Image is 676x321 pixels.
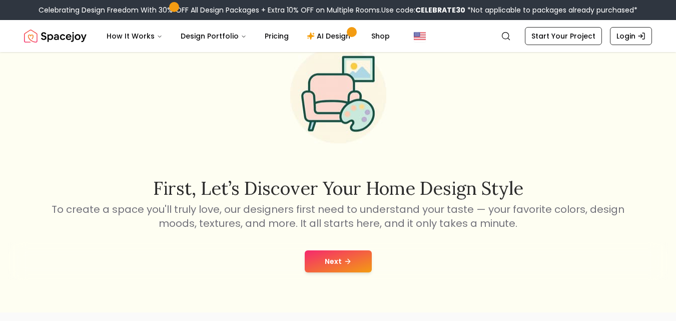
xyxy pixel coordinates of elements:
h2: First, let’s discover your home design style [50,178,626,198]
button: How It Works [99,26,171,46]
span: *Not applicable to packages already purchased* [465,5,637,15]
span: Use code: [381,5,465,15]
button: Next [305,250,372,272]
a: Spacejoy [24,26,87,46]
a: AI Design [299,26,361,46]
b: CELEBRATE30 [415,5,465,15]
button: Design Portfolio [173,26,255,46]
a: Start Your Project [525,27,602,45]
p: To create a space you'll truly love, our designers first need to understand your taste — your fav... [50,202,626,230]
a: Pricing [257,26,297,46]
img: Start Style Quiz Illustration [274,31,402,159]
nav: Global [24,20,652,52]
a: Login [610,27,652,45]
img: Spacejoy Logo [24,26,87,46]
div: Celebrating Design Freedom With 30% OFF All Design Packages + Extra 10% OFF on Multiple Rooms. [39,5,637,15]
a: Shop [363,26,398,46]
nav: Main [99,26,398,46]
img: United States [414,30,426,42]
